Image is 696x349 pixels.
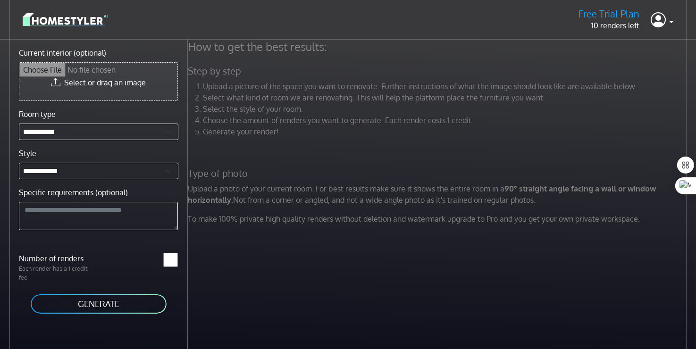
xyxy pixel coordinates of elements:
li: Choose the amount of renders you want to generate. Each render costs 1 credit. [203,115,689,126]
label: Room type [19,108,56,120]
label: Number of renders [13,253,99,264]
h5: Free Trial Plan [579,8,639,20]
button: GENERATE [30,293,168,315]
li: Generate your render! [203,126,689,137]
h5: Type of photo [182,167,695,179]
label: Current interior (optional) [19,47,106,58]
li: Upload a picture of the space you want to renovate. Further instructions of what the image should... [203,81,689,92]
label: Specific requirements (optional) [19,187,128,198]
label: Style [19,148,36,159]
p: 10 renders left [579,20,639,31]
li: Select the style of your room. [203,103,689,115]
p: Each render has a 1 credit fee [13,264,99,282]
h5: Step by step [182,65,695,77]
h4: How to get the best results: [182,40,695,54]
li: Select what kind of room we are renovating. This will help the platform place the furniture you w... [203,92,689,103]
img: logo-3de290ba35641baa71223ecac5eacb59cb85b4c7fdf211dc9aaecaaee71ea2f8.svg [23,11,108,28]
p: To make 100% private high quality renders without deletion and watermark upgrade to Pro and you g... [182,213,695,224]
p: Upload a photo of your current room. For best results make sure it shows the entire room in a Not... [182,183,695,206]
